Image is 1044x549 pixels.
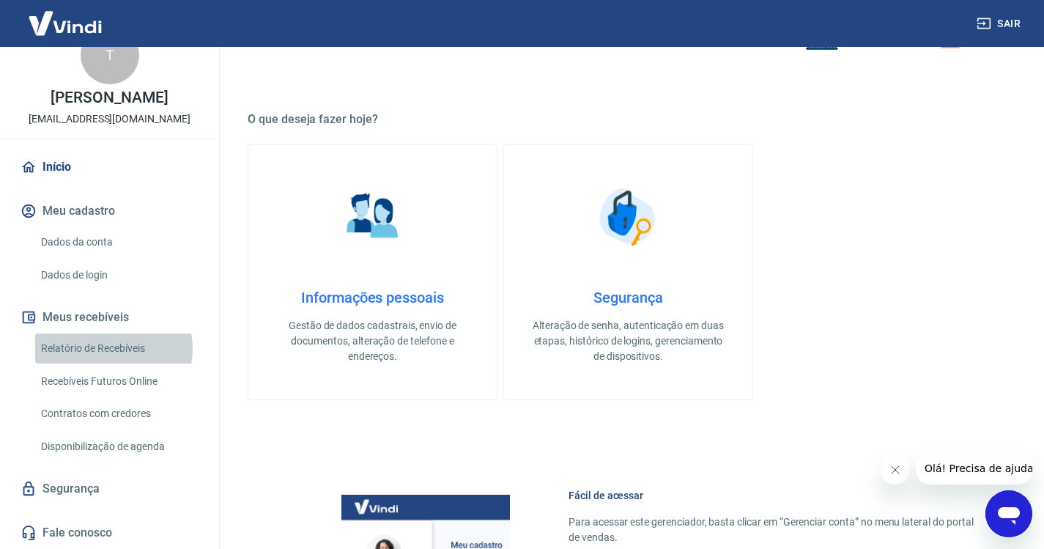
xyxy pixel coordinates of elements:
[592,180,665,254] img: Segurança
[881,455,910,484] iframe: Fechar mensagem
[18,517,201,549] a: Fale conosco
[51,90,168,106] p: [PERSON_NAME]
[527,318,729,364] p: Alteração de senha, autenticação em duas etapas, histórico de logins, gerenciamento de dispositivos.
[35,227,201,257] a: Dados da conta
[569,488,974,503] h6: Fácil de acessar
[9,10,123,22] span: Olá! Precisa de ajuda?
[336,180,410,254] img: Informações pessoais
[29,111,190,127] p: [EMAIL_ADDRESS][DOMAIN_NAME]
[503,144,753,400] a: SegurançaSegurançaAlteração de senha, autenticação em duas etapas, histórico de logins, gerenciam...
[18,1,113,45] img: Vindi
[985,490,1032,537] iframe: Botão para abrir a janela de mensagens
[18,195,201,227] button: Meu cadastro
[916,452,1032,484] iframe: Mensagem da empresa
[527,289,729,306] h4: Segurança
[974,10,1026,37] button: Sair
[35,260,201,290] a: Dados de login
[35,399,201,429] a: Contratos com credores
[18,473,201,505] a: Segurança
[18,151,201,183] a: Início
[272,318,473,364] p: Gestão de dados cadastrais, envio de documentos, alteração de telefone e endereços.
[35,366,201,397] a: Recebíveis Futuros Online
[248,112,1009,127] h5: O que deseja fazer hoje?
[18,301,201,334] button: Meus recebíveis
[569,515,974,545] p: Para acessar este gerenciador, basta clicar em “Gerenciar conta” no menu lateral do portal de ven...
[81,26,139,84] div: T
[272,289,473,306] h4: Informações pessoais
[35,432,201,462] a: Disponibilização de agenda
[248,144,497,400] a: Informações pessoaisInformações pessoaisGestão de dados cadastrais, envio de documentos, alteraçã...
[35,334,201,364] a: Relatório de Recebíveis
